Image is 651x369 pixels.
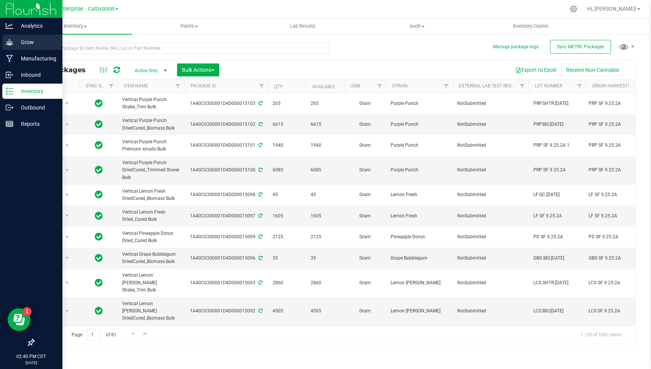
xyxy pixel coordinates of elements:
[183,191,269,198] div: 1A40C0300001D4D000015098
[62,277,72,288] span: select
[311,255,340,262] span: 35
[95,140,103,150] span: In Sync
[533,212,581,220] span: LF SF 9.25.2A
[257,234,262,239] span: Sync from Compliance System
[122,188,180,202] span: Vertical Lemon Fresh DriedCured_Biomass Bulk
[122,230,180,244] span: Vertical Pineapple Donut Dried_Cured Bulk
[273,212,302,220] span: 1605
[533,191,581,198] span: LF.QC.[DATE]
[569,5,578,13] div: Manage settings
[516,80,529,93] a: Filter
[13,38,59,47] p: Grow
[62,306,72,317] span: select
[95,98,103,109] span: In Sync
[122,272,180,294] span: Vertical Lemon [PERSON_NAME] Shake_Trim Bulk
[95,306,103,316] span: In Sync
[457,255,524,262] span: NotSubmitted
[349,142,381,149] span: Gram
[349,307,381,315] span: Gram
[273,307,302,315] span: 4505
[62,165,72,176] span: select
[360,23,473,30] span: Audit
[6,22,13,30] inline-svg: Analytics
[273,166,302,174] span: 6085
[311,100,340,107] span: 265
[183,279,269,287] div: 1A40C0300001D4D000015093
[132,18,246,34] a: Plants
[391,142,448,149] span: Purple Punch
[391,279,448,287] span: Lemon [PERSON_NAME]
[6,71,13,79] inline-svg: Inbound
[95,165,103,175] span: In Sync
[183,166,269,174] div: 1A40C0300001D4D000015100
[349,191,381,198] span: Gram
[95,231,103,242] span: In Sync
[183,233,269,241] div: 1A40C0300001D4D000015099
[3,360,59,366] p: [DATE]
[257,192,262,197] span: Sync from Compliance System
[183,255,269,262] div: 1A40C0300001D4D000015096
[183,142,269,149] div: 1A40C0300001D4D000015101
[457,142,524,149] span: NotSubmitted
[533,279,581,287] span: LCS.SHTR.[DATE]
[273,191,302,198] span: 45
[349,255,381,262] span: Gram
[273,121,302,128] span: 6615
[34,43,329,54] input: Search Package ID, Item Name, SKU, Lot or Part Number...
[440,80,453,93] a: Filter
[190,83,216,89] a: Package ID
[311,307,340,315] span: 4505
[533,307,581,315] span: LCS.BIO.[DATE]
[373,80,386,93] a: Filter
[95,253,103,263] span: In Sync
[349,279,381,287] span: Gram
[391,212,448,220] span: Lemon Fresh
[311,142,340,149] span: 1940
[311,121,340,128] span: 6615
[273,255,302,262] span: 35
[349,100,381,107] span: Gram
[22,307,32,316] iframe: Resource center unread badge
[391,255,448,262] span: Grape Bubblegum
[18,23,132,30] span: Inventory
[474,18,588,34] a: Inventory Counts
[122,96,180,111] span: Vertical Purple Punch Shake_Trim Bulk
[592,83,630,89] a: Origin Harvests
[311,212,340,220] span: 1605
[62,119,72,130] span: select
[246,18,360,34] a: Lab Results
[62,98,72,109] span: select
[533,233,581,241] span: PD SF 9.25.2A
[311,166,340,174] span: 6085
[457,233,524,241] span: NotSubmitted
[37,6,115,12] span: Vertical Enterprise - Cultivation
[122,251,180,265] span: Vertical Grape Bubblegum DriedCured_Biomass Bulk
[533,255,581,262] span: GBG.BIO.[DATE]
[140,329,151,339] a: Go to the last page
[124,83,148,89] a: Item Name
[13,119,59,128] p: Reports
[132,23,246,30] span: Plants
[391,233,448,241] span: Pineapple Donut
[62,140,72,151] span: select
[257,255,262,261] span: Sync from Compliance System
[349,121,381,128] span: Gram
[349,233,381,241] span: Gram
[311,191,340,198] span: 45
[533,166,581,174] span: PRP SF 9.25.2A
[587,6,637,12] span: Hi, [PERSON_NAME]!
[62,232,72,242] span: select
[172,80,184,93] a: Filter
[86,83,115,89] a: Sync Status
[273,233,302,241] span: 2125
[573,80,586,93] a: Filter
[311,279,340,287] span: 2860
[122,300,180,322] span: Vertical Lemon [PERSON_NAME] DriedCured_Biomass Bulk
[95,211,103,221] span: In Sync
[533,121,581,128] span: PRP.BIO.[DATE]
[280,23,326,30] span: Lab Results
[182,67,214,73] span: Bulk Actions
[457,100,524,107] span: NotSubmitted
[550,40,611,54] button: Sync METRC Packages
